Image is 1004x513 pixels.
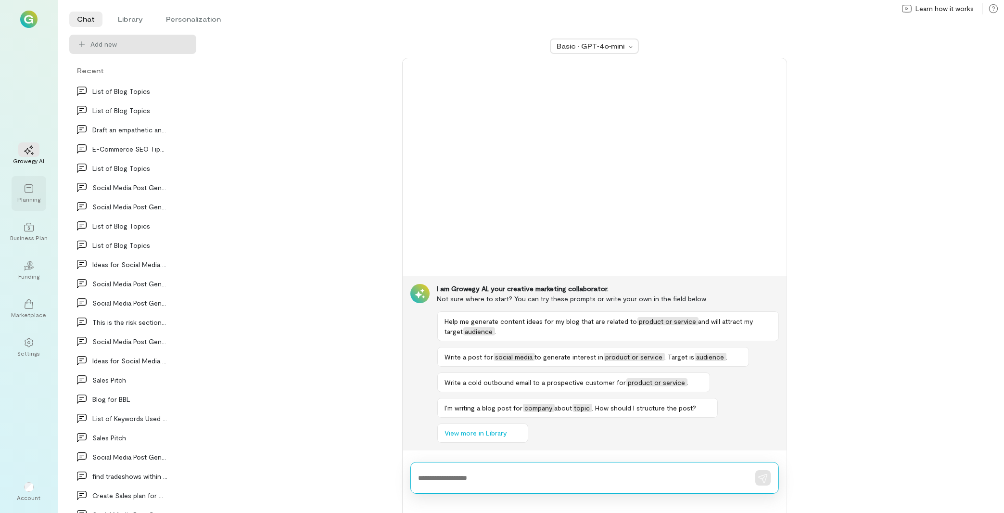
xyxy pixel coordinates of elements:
[92,317,167,327] div: This is the risk section of my business plan: G…
[13,157,45,165] div: Growegy AI
[604,353,665,361] span: product or service
[12,138,46,172] a: Growegy AI
[17,195,40,203] div: Planning
[92,221,167,231] div: List of Blog Topics
[92,279,167,289] div: Social Media Post Generation
[592,404,697,412] span: . How should I structure the post?
[523,404,555,412] span: company
[92,298,167,308] div: Social Media Post Generation
[110,12,151,27] li: Library
[437,423,528,443] button: View more in Library
[92,259,167,269] div: Ideas for Social Media about Company or Product
[535,353,604,361] span: to generate interest in
[437,347,749,367] button: Write a post forsocial mediato generate interest inproduct or service. Target isaudience.
[445,404,523,412] span: I’m writing a blog post for
[495,327,496,335] span: .
[494,353,535,361] span: social media
[10,234,48,242] div: Business Plan
[557,41,626,51] div: Basic · GPT‑4o‑mini
[437,398,718,418] button: I’m writing a blog post forcompanyabouttopic. How should I structure the post?
[687,378,689,386] span: .
[695,353,726,361] span: audience
[12,176,46,211] a: Planning
[92,86,167,96] div: List of Blog Topics
[437,311,779,341] button: Help me generate content ideas for my blog that are related toproduct or serviceand will attract ...
[92,356,167,366] div: Ideas for Social Media about Company or Product
[92,125,167,135] div: Draft an empathetic and solution-oriented respons…
[92,182,167,192] div: Social Media Post Generation
[92,375,167,385] div: Sales Pitch
[12,311,47,319] div: Marketplace
[92,413,167,423] div: List of Keywords Used for Product Search
[12,215,46,249] a: Business Plan
[665,353,695,361] span: . Target is
[92,394,167,404] div: Blog for BBL
[92,144,167,154] div: E-Commerce SEO Tips and Tricks
[92,471,167,481] div: find tradeshows within 50 miles of [GEOGRAPHIC_DATA] for…
[92,202,167,212] div: Social Media Post Generation
[69,12,102,27] li: Chat
[92,490,167,500] div: Create Sales plan for my sales team focus on Pres…
[915,4,974,13] span: Learn how it works
[437,294,779,304] div: Not sure where to start? You can try these prompts or write your own in the field below.
[69,65,196,76] div: Recent
[90,39,189,49] span: Add new
[437,284,779,294] div: I am Growegy AI, your creative marketing collaborator.
[463,327,495,335] span: audience
[555,404,572,412] span: about
[92,336,167,346] div: Social Media Post Generation
[626,378,687,386] span: product or service
[12,330,46,365] a: Settings
[445,428,507,438] span: View more in Library
[92,163,167,173] div: List of Blog Topics
[12,292,46,326] a: Marketplace
[92,105,167,115] div: List of Blog Topics
[637,317,699,325] span: product or service
[437,372,710,392] button: Write a cold outbound email to a prospective customer forproduct or service.
[92,433,167,443] div: Sales Pitch
[445,353,494,361] span: Write a post for
[445,378,626,386] span: Write a cold outbound email to a prospective customer for
[92,452,167,462] div: Social Media Post Generation
[445,317,637,325] span: Help me generate content ideas for my blog that are related to
[12,253,46,288] a: Funding
[726,353,728,361] span: .
[18,349,40,357] div: Settings
[572,404,592,412] span: topic
[12,475,46,509] div: Account
[17,494,41,501] div: Account
[445,317,753,335] span: and will attract my target
[92,240,167,250] div: List of Blog Topics
[18,272,39,280] div: Funding
[158,12,229,27] li: Personalization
